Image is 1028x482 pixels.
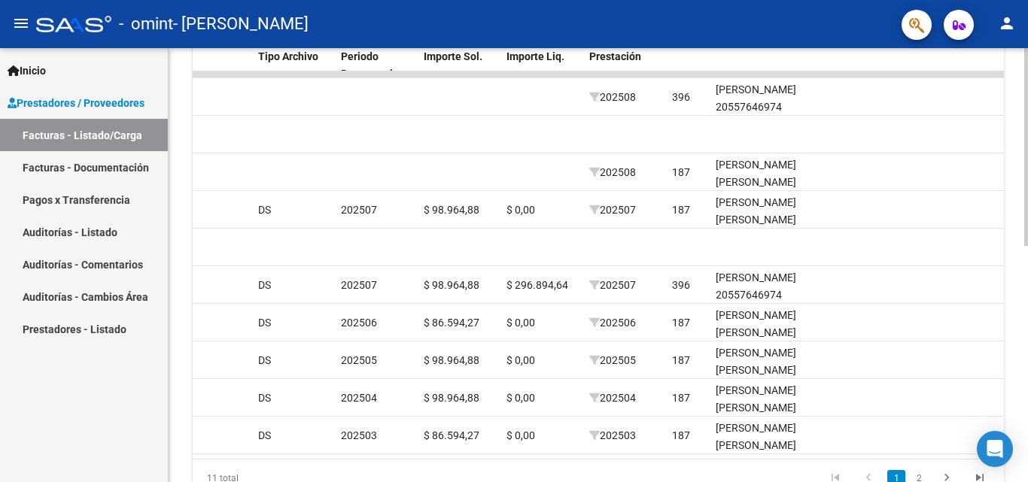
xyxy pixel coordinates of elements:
[173,8,309,41] span: - [PERSON_NAME]
[424,317,479,329] span: $ 86.594,27
[506,33,564,62] span: Integracion Importe Liq.
[716,420,824,471] div: [PERSON_NAME] [PERSON_NAME] 27578881072
[672,277,690,294] div: 396
[424,392,479,404] span: $ 98.964,88
[258,279,271,291] span: DS
[716,81,824,116] div: [PERSON_NAME] 20557646974
[341,33,405,80] span: Integracion Periodo Presentacion
[335,23,418,89] datatable-header-cell: Integracion Periodo Presentacion
[672,89,690,106] div: 396
[589,429,636,441] span: 202503
[258,429,271,441] span: DS
[341,429,377,441] span: 202503
[506,204,535,216] span: $ 0,00
[12,14,30,32] mat-icon: menu
[672,202,690,219] div: 187
[716,269,824,304] div: [PERSON_NAME] 20557646974
[119,8,173,41] span: - omint
[258,392,271,404] span: DS
[589,166,636,178] span: 202508
[506,317,535,329] span: $ 0,00
[589,354,636,366] span: 202505
[506,354,535,366] span: $ 0,00
[672,314,690,332] div: 187
[424,33,482,62] span: Integracion Importe Sol.
[506,429,535,441] span: $ 0,00
[589,317,636,329] span: 202506
[258,317,271,329] span: DS
[341,392,377,404] span: 202504
[589,33,641,62] span: Período Prestación
[672,352,690,369] div: 187
[424,429,479,441] span: $ 86.594,27
[341,204,377,216] span: 202507
[341,317,377,329] span: 202506
[258,204,271,216] span: DS
[716,194,824,245] div: [PERSON_NAME] [PERSON_NAME] 27578881072
[589,91,636,103] span: 202508
[672,427,690,444] div: 187
[424,204,479,216] span: $ 98.964,88
[500,23,583,89] datatable-header-cell: Integracion Importe Liq.
[506,279,568,291] span: $ 296.894,64
[672,164,690,181] div: 187
[424,354,479,366] span: $ 98.964,88
[716,307,824,358] div: [PERSON_NAME] [PERSON_NAME] 27578881072
[506,392,535,404] span: $ 0,00
[8,62,46,79] span: Inicio
[583,23,666,89] datatable-header-cell: Período Prestación
[589,204,636,216] span: 202507
[258,33,318,62] span: Integracion Tipo Archivo
[998,14,1016,32] mat-icon: person
[258,354,271,366] span: DS
[8,95,144,111] span: Prestadores / Proveedores
[716,344,824,396] div: [PERSON_NAME] [PERSON_NAME] 27578881072
[418,23,500,89] datatable-header-cell: Integracion Importe Sol.
[589,392,636,404] span: 202504
[341,354,377,366] span: 202505
[424,279,479,291] span: $ 98.964,88
[977,431,1013,467] div: Open Intercom Messenger
[672,390,690,407] div: 187
[589,279,636,291] span: 202507
[830,23,1018,89] datatable-header-cell: Comentario Prestador / Gerenciador
[710,23,830,89] datatable-header-cell: Afiliado
[252,23,335,89] datatable-header-cell: Integracion Tipo Archivo
[716,156,824,208] div: [PERSON_NAME] [PERSON_NAME] 27578881072
[341,279,377,291] span: 202507
[716,382,824,433] div: [PERSON_NAME] [PERSON_NAME] 27578881072
[666,23,710,89] datatable-header-cell: Legajo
